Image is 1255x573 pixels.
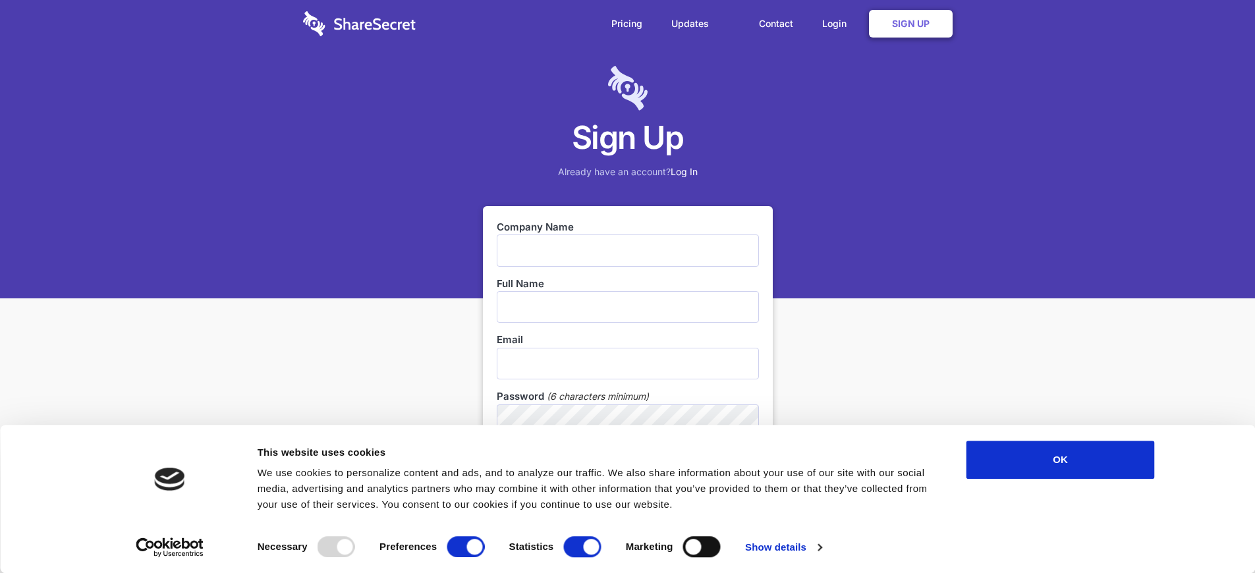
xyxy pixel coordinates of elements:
legend: Consent Selection [257,531,258,532]
strong: Statistics [509,541,554,552]
label: Full Name [497,277,759,291]
label: Email [497,333,759,347]
img: logo [155,468,185,491]
em: (6 characters minimum) [547,389,649,404]
a: Contact [746,3,806,44]
a: Sign Up [869,10,953,38]
label: Company Name [497,220,759,234]
div: We use cookies to personalize content and ads, and to analyze our traffic. We also share informat... [258,465,937,512]
a: Pricing [598,3,655,44]
img: logo-lt-purple-60x68@2x-c671a683ea72a1d466fb5d642181eefbee81c4e10ba9aed56c8e1d7e762e8086.png [608,66,648,111]
a: Login [809,3,866,44]
strong: Marketing [626,541,673,552]
img: logo-wordmark-white-trans-d4663122ce5f474addd5e946df7df03e33cb6a1c49d2221995e7729f52c070b2.svg [303,11,416,36]
strong: Preferences [379,541,437,552]
a: Log In [671,166,698,177]
a: Show details [745,537,822,557]
div: This website uses cookies [258,445,937,460]
strong: Necessary [258,541,308,552]
a: Usercentrics Cookiebot - opens in a new window [112,537,227,557]
label: Password [497,389,544,404]
button: OK [966,441,1155,479]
